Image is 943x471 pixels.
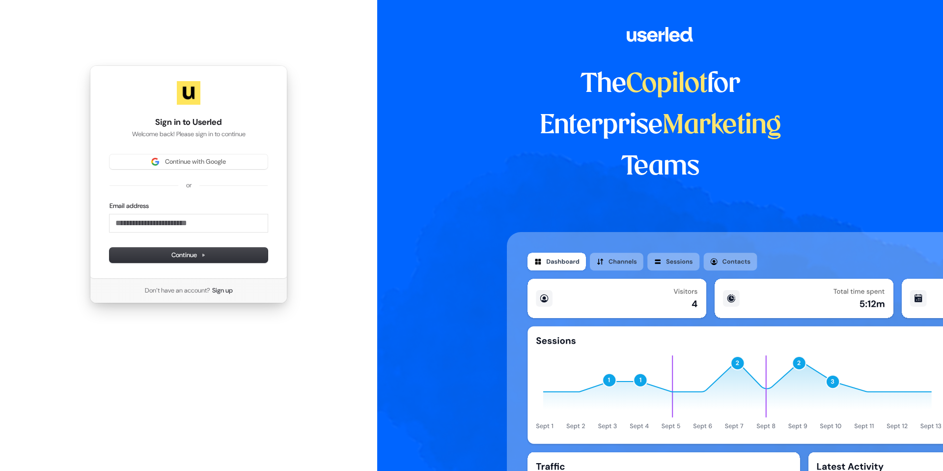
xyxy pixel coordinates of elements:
img: Sign in with Google [151,158,159,166]
button: Continue [110,248,268,263]
h1: The for Enterprise Teams [507,64,814,188]
label: Email address [110,202,149,210]
button: Sign in with GoogleContinue with Google [110,154,268,169]
h1: Sign in to Userled [110,117,268,128]
span: Marketing [663,113,781,139]
span: Continue with Google [165,157,226,166]
span: Continue [171,251,206,260]
p: or [186,181,192,190]
img: Userled [177,81,200,105]
span: Don’t have an account? [145,286,210,295]
a: Sign up [212,286,233,295]
span: Copilot [626,72,707,97]
p: Welcome back! Please sign in to continue [110,130,268,139]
